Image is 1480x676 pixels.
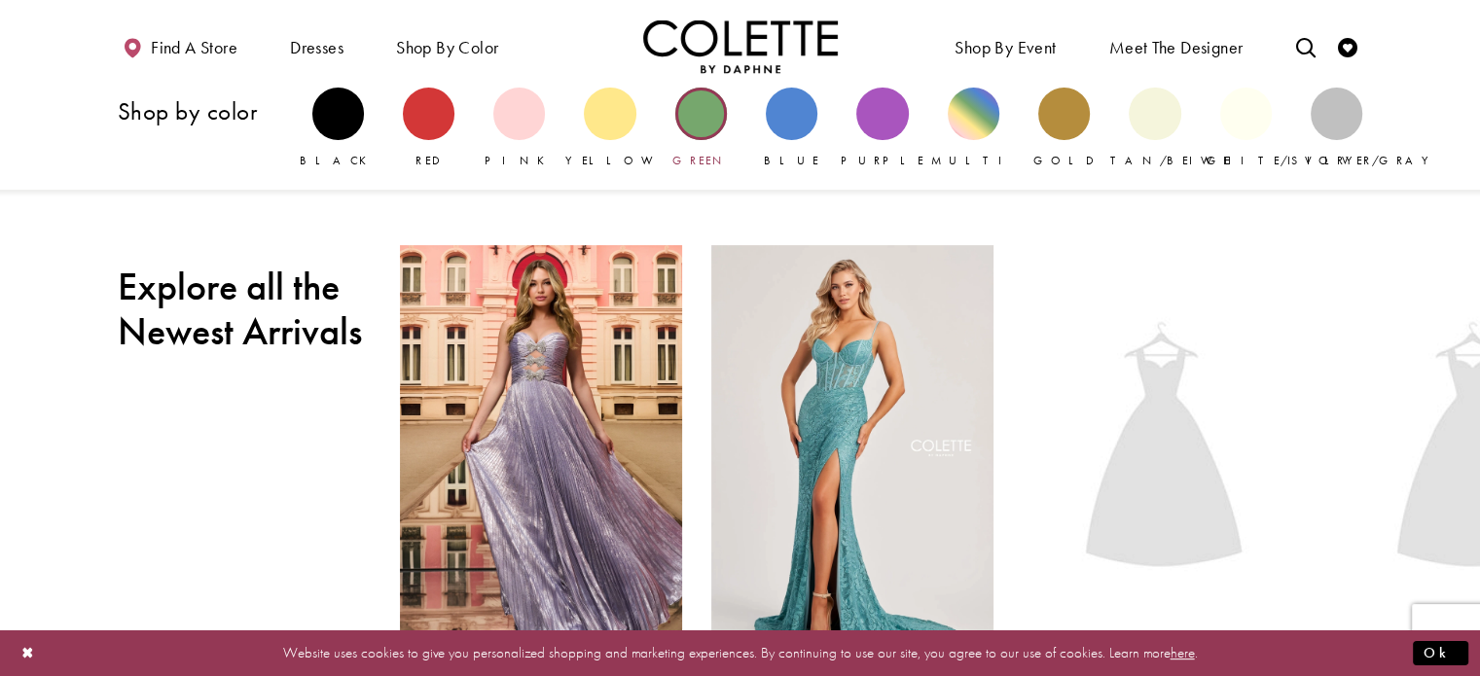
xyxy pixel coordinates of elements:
span: White/Ivory [1201,153,1362,168]
span: Purple [841,153,924,168]
img: Colette by Daphne [643,19,838,73]
a: Multi [948,88,999,169]
a: Silver/Gray [1311,88,1362,169]
span: Yellow [564,153,663,168]
button: Submit Dialog [1413,641,1468,665]
span: Shop by color [396,38,498,57]
span: Green [672,153,730,168]
a: Purple [856,88,908,169]
span: Shop By Event [950,19,1061,73]
span: Blue [764,153,819,168]
span: Dresses [285,19,348,73]
a: Gold [1038,88,1090,169]
h3: Shop by color [118,98,293,125]
span: Meet the designer [1109,38,1244,57]
a: White/Ivory [1220,88,1272,169]
span: Multi [931,153,1015,168]
a: here [1171,643,1195,662]
span: Shop by color [391,19,503,73]
a: Black [312,88,364,169]
a: Meet the designer [1104,19,1248,73]
span: Tan/Beige [1109,153,1231,168]
a: Toggle search [1290,19,1319,73]
h2: Explore all the Newest Arrivals [118,265,371,354]
a: Tan/Beige [1129,88,1180,169]
button: Close Dialog [12,636,45,670]
span: Gold [1033,153,1096,168]
a: Check Wishlist [1333,19,1362,73]
a: Visit Colette by Daphne Style No. CL8545 Page [1023,245,1305,656]
a: Yellow [584,88,635,169]
a: Visit Colette by Daphne Style No. CL8405 Page [711,245,993,656]
a: Blue [766,88,817,169]
a: Green [675,88,727,169]
span: Black [300,153,377,168]
a: Red [403,88,454,169]
span: Pink [485,153,555,168]
a: Pink [493,88,545,169]
span: Find a store [151,38,237,57]
a: Visit Home Page [643,19,838,73]
span: Silver/Gray [1291,153,1438,168]
span: Shop By Event [955,38,1056,57]
a: Find a store [118,19,242,73]
span: Red [415,153,441,168]
a: Visit Colette by Daphne Style No. CL8520 Page [400,245,682,656]
span: Dresses [290,38,343,57]
p: Website uses cookies to give you personalized shopping and marketing experiences. By continuing t... [140,640,1340,666]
